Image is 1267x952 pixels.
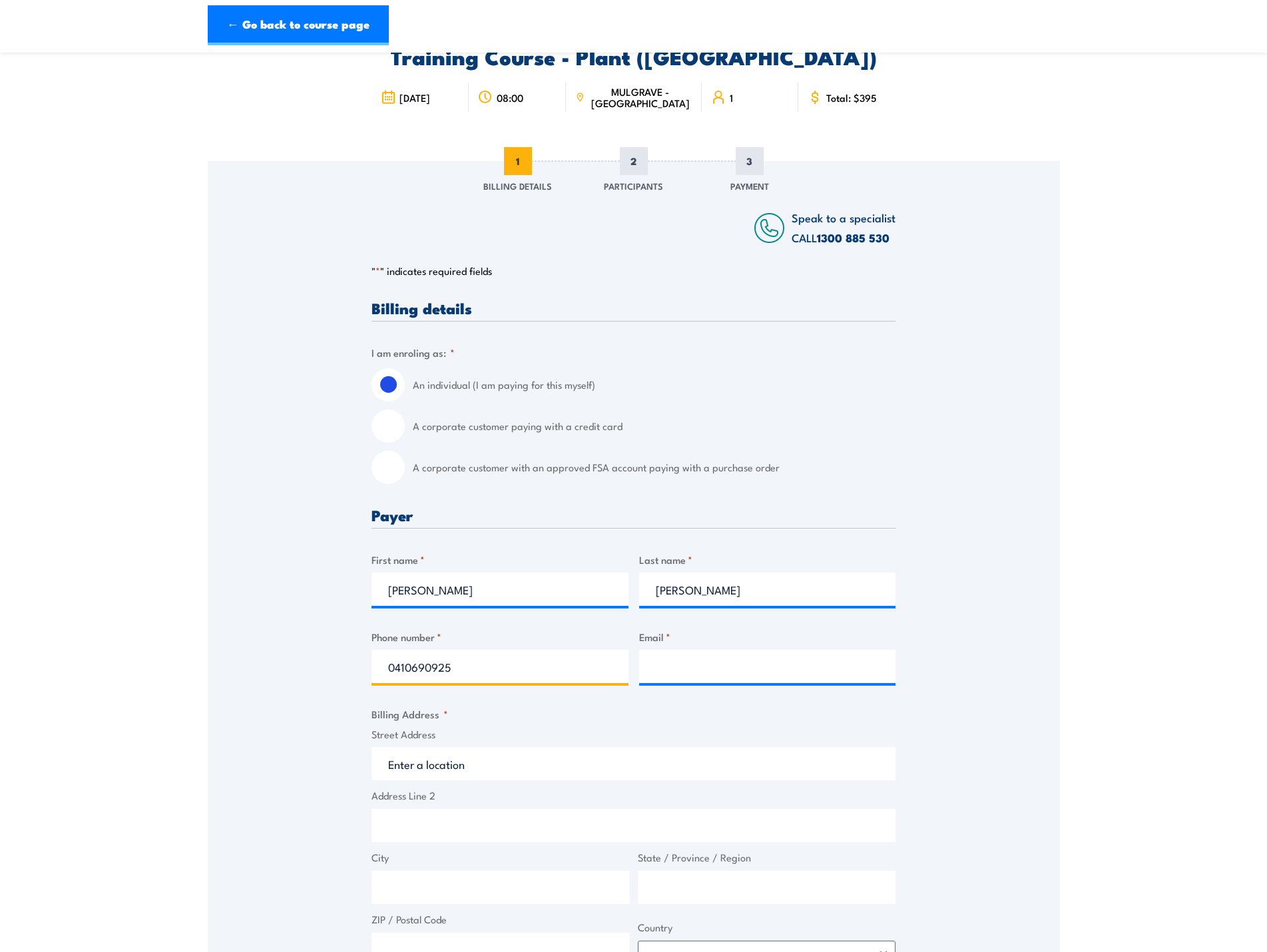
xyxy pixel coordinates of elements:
[817,229,889,246] a: 1300 885 530
[372,552,629,567] label: First name
[736,147,764,175] span: 3
[372,507,895,523] h3: Payer
[638,850,896,865] label: State / Province / Region
[372,345,455,360] legend: I am enroling as:
[826,92,877,103] span: Total: $395
[208,5,389,45] a: ← Go back to course page
[372,912,630,927] label: ZIP / Postal Code
[604,179,663,192] span: Participants
[372,788,895,804] label: Address Line 2
[639,629,896,644] label: Email
[792,209,895,246] span: Speak to a specialist CALL
[639,552,896,567] label: Last name
[372,850,630,865] label: City
[372,747,895,780] input: Enter a location
[413,368,895,401] label: An individual (I am paying for this myself)
[497,92,523,103] span: 08:00
[638,920,896,935] label: Country
[730,92,733,103] span: 1
[399,92,430,103] span: [DATE]
[372,264,895,278] p: " " indicates required fields
[372,706,448,722] legend: Billing Address
[372,300,895,316] h3: Billing details
[372,727,895,742] label: Street Address
[504,147,532,175] span: 1
[372,629,629,644] label: Phone number
[413,451,895,484] label: A corporate customer with an approved FSA account paying with a purchase order
[620,147,648,175] span: 2
[372,28,895,65] h2: Health & Safety Representatives Refresher OHS Training Course - Plant ([GEOGRAPHIC_DATA])
[483,179,552,192] span: Billing Details
[413,409,895,443] label: A corporate customer paying with a credit card
[589,86,692,109] span: MULGRAVE - [GEOGRAPHIC_DATA]
[730,179,769,192] span: Payment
